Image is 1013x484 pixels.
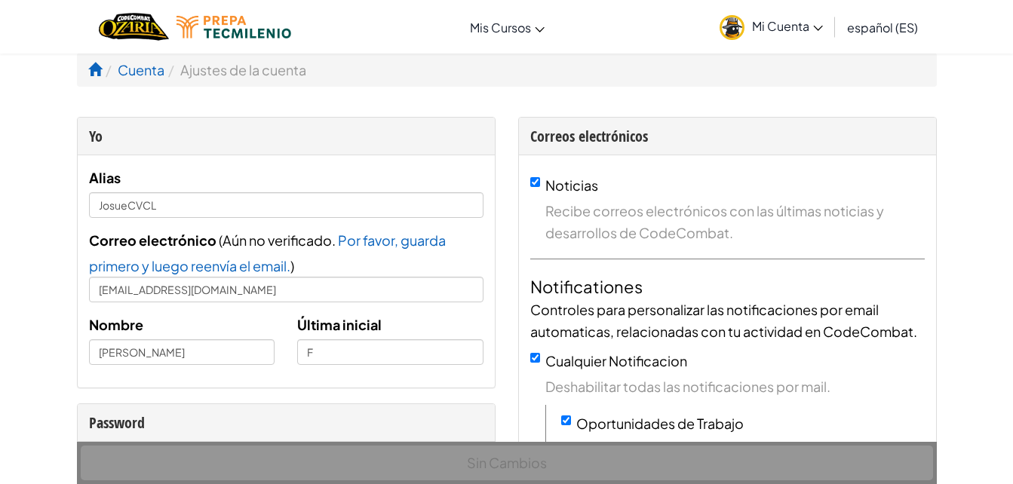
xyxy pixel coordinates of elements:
[89,167,121,188] label: Alias
[752,18,823,34] span: Mi Cuenta
[216,231,223,249] span: (
[99,11,169,42] a: Ozaria by CodeCombat logo
[89,314,143,335] label: Nombre
[530,301,917,340] span: Controles para personalizar las notificaciones por email automaticas, relacionadas con tu activid...
[290,257,294,274] span: )
[118,61,164,78] a: Cuenta
[545,352,687,369] label: Cualquier Notificacion
[720,15,744,40] img: avatar
[462,7,552,47] a: Mis Cursos
[545,176,598,194] label: Noticias
[847,20,918,35] span: español (ES)
[297,314,382,335] label: Última inicial
[177,16,291,38] img: Tecmilenio logo
[530,125,925,147] div: Correos electrónicos
[712,3,830,51] a: Mi Cuenta
[89,231,216,249] span: Correo electrónico
[99,11,169,42] img: Home
[545,375,925,397] span: Deshabilitar todas las notificaciones por mail.
[576,438,925,482] span: Si tu juegas realmente bien, puede que contactemos contigo para que consigas un trabajo (mejor).
[545,200,925,244] span: Recibe correos electrónicos con las últimas noticias y desarrollos de CodeCombat.
[840,7,926,47] a: español (ES)
[164,59,306,81] li: Ajustes de la cuenta
[470,20,531,35] span: Mis Cursos
[89,412,483,433] div: Password
[576,415,744,432] label: Oportunidades de Trabajo
[89,125,483,147] div: Yo
[223,231,338,249] span: Aún no verificado.
[530,274,925,299] h4: Notificationes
